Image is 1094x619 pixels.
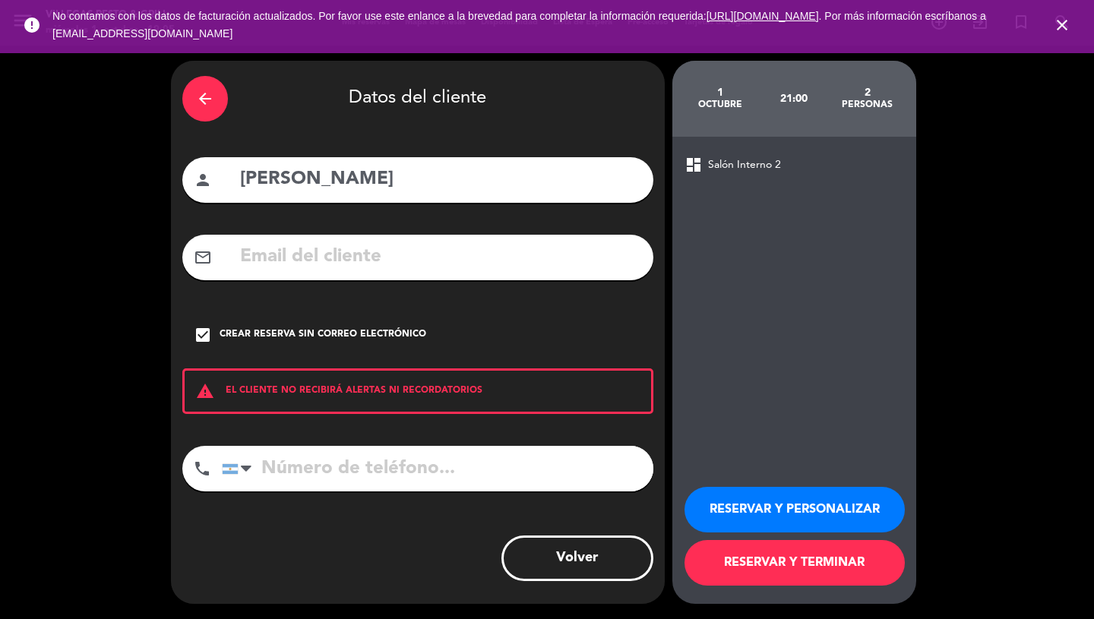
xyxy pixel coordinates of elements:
[685,487,905,532] button: RESERVAR Y PERSONALIZAR
[52,10,986,39] span: No contamos con los datos de facturación actualizados. Por favor use este enlance a la brevedad p...
[194,171,212,189] i: person
[501,535,653,581] button: Volver
[685,156,703,174] span: dashboard
[684,87,757,99] div: 1
[685,540,905,586] button: RESERVAR Y TERMINAR
[23,16,41,34] i: error
[239,242,642,273] input: Email del cliente
[830,99,904,111] div: personas
[182,368,653,414] div: EL CLIENTE NO RECIBIRÁ ALERTAS NI RECORDATORIOS
[684,99,757,111] div: octubre
[708,156,781,174] span: Salón Interno 2
[239,164,642,195] input: Nombre del cliente
[185,382,226,400] i: warning
[193,460,211,478] i: phone
[182,72,653,125] div: Datos del cliente
[707,10,819,22] a: [URL][DOMAIN_NAME]
[223,447,258,491] div: Argentina: +54
[194,326,212,344] i: check_box
[194,248,212,267] i: mail_outline
[52,10,986,39] a: . Por más información escríbanos a [EMAIL_ADDRESS][DOMAIN_NAME]
[757,72,830,125] div: 21:00
[196,90,214,108] i: arrow_back
[830,87,904,99] div: 2
[1053,16,1071,34] i: close
[222,446,653,491] input: Número de teléfono...
[220,327,426,343] div: Crear reserva sin correo electrónico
